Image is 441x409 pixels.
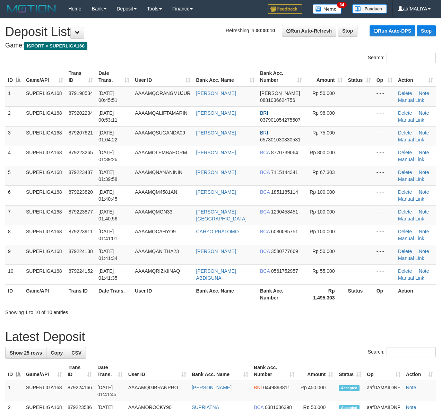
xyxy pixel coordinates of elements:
h1: Latest Deposit [5,330,436,344]
a: [PERSON_NAME] [196,110,236,116]
th: Op: activate to sort column ascending [364,361,403,381]
a: [PERSON_NAME] [196,130,236,136]
span: Copy 0881036624756 to clipboard [260,97,295,103]
span: 879223820 [69,189,93,195]
a: Manual Link [398,196,424,202]
span: Rp 75,000 [312,130,335,136]
th: User ID: activate to sort column ascending [126,361,189,381]
a: [PERSON_NAME] [192,385,232,390]
td: - - - [374,264,395,284]
span: Rp 100,000 [310,209,335,215]
span: Copy 8770739064 to clipboard [271,150,298,155]
a: Note [406,385,416,390]
th: Bank Acc. Number: activate to sort column ascending [257,67,305,87]
th: Action: activate to sort column ascending [403,361,436,381]
label: Search: [368,53,436,63]
a: Delete [398,249,412,254]
a: Stop [417,25,436,36]
th: Date Trans. [96,284,132,304]
span: Rp 800,000 [310,150,335,155]
span: AAAAMQM4581AN [135,189,177,195]
a: Note [419,90,429,96]
th: Op: activate to sort column ascending [374,67,395,87]
th: Bank Acc. Number: activate to sort column ascending [251,361,297,381]
span: BCA [260,229,270,234]
span: 879223265 [69,150,93,155]
span: [DATE] 00:45:51 [98,90,118,103]
td: SUPERLIGA168 [23,205,66,225]
a: [PERSON_NAME] [196,90,236,96]
span: [DATE] 01:04:22 [98,130,118,142]
td: - - - [374,205,395,225]
a: Note [419,110,429,116]
span: [DATE] 01:41:01 [98,229,118,241]
span: Rp 55,000 [312,268,335,274]
th: Rp 1.495.303 [305,284,345,304]
a: Manual Link [398,157,424,162]
span: BRI [260,110,268,116]
td: 2 [5,106,23,126]
span: 879202234 [69,110,93,116]
span: 879224138 [69,249,93,254]
th: Status: activate to sort column ascending [336,361,364,381]
a: Manual Link [398,137,424,142]
span: AAAAMQANITHA23 [135,249,179,254]
a: Manual Link [398,236,424,241]
span: Refreshing in: [226,28,275,33]
td: - - - [374,146,395,166]
span: [DATE] 01:39:58 [98,169,118,182]
input: Search: [387,347,436,357]
span: Accepted [339,385,360,391]
th: Bank Acc. Name: activate to sort column ascending [193,67,257,87]
td: aafDAMAIIDNF [364,381,403,401]
th: User ID: activate to sort column ascending [132,67,193,87]
a: Delete [398,189,412,195]
span: AAAAMQALIFTAMARIN [135,110,187,116]
a: Delete [398,150,412,155]
span: [DATE] 01:41:35 [98,268,118,281]
th: Game/API: activate to sort column ascending [23,67,66,87]
td: - - - [374,166,395,185]
span: BCA [260,268,270,274]
a: Delete [398,130,412,136]
th: Status: activate to sort column ascending [345,67,374,87]
span: AAAAMQORANGMUJUR [135,90,190,96]
td: 9 [5,245,23,264]
td: AAAAMQGIBRANPRO [126,381,189,401]
a: Note [419,229,429,234]
td: 5 [5,166,23,185]
span: [DATE] 01:41:34 [98,249,118,261]
span: AAAAMQLEMBAHORM [135,150,187,155]
span: Rp 100,000 [310,189,335,195]
td: [DATE] 01:41:45 [95,381,126,401]
td: SUPERLIGA168 [23,264,66,284]
h4: Game: [5,42,436,49]
span: 879207621 [69,130,93,136]
span: Copy 1290458451 to clipboard [271,209,298,215]
a: Delete [398,169,412,175]
a: Delete [398,229,412,234]
span: BCA [260,189,270,195]
img: Button%20Memo.svg [313,4,342,14]
strong: 00:00:10 [256,28,275,33]
span: Copy 037901054275507 to clipboard [260,117,301,123]
th: Trans ID [66,284,96,304]
td: 8 [5,225,23,245]
span: 879198534 [69,90,93,96]
a: Manual Link [398,255,424,261]
span: Copy 1851185114 to clipboard [271,189,298,195]
a: Note [419,189,429,195]
span: BRI [260,130,268,136]
img: MOTION_logo.png [5,3,58,14]
span: Rp 50,000 [312,249,335,254]
span: [DATE] 01:39:26 [98,150,118,162]
a: [PERSON_NAME] [196,169,236,175]
span: [DATE] 01:40:45 [98,189,118,202]
td: SUPERLIGA168 [23,225,66,245]
td: SUPERLIGA168 [23,126,66,146]
a: Note [419,209,429,215]
th: ID [5,284,23,304]
td: 4 [5,146,23,166]
a: Note [419,169,429,175]
a: Manual Link [398,97,424,103]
